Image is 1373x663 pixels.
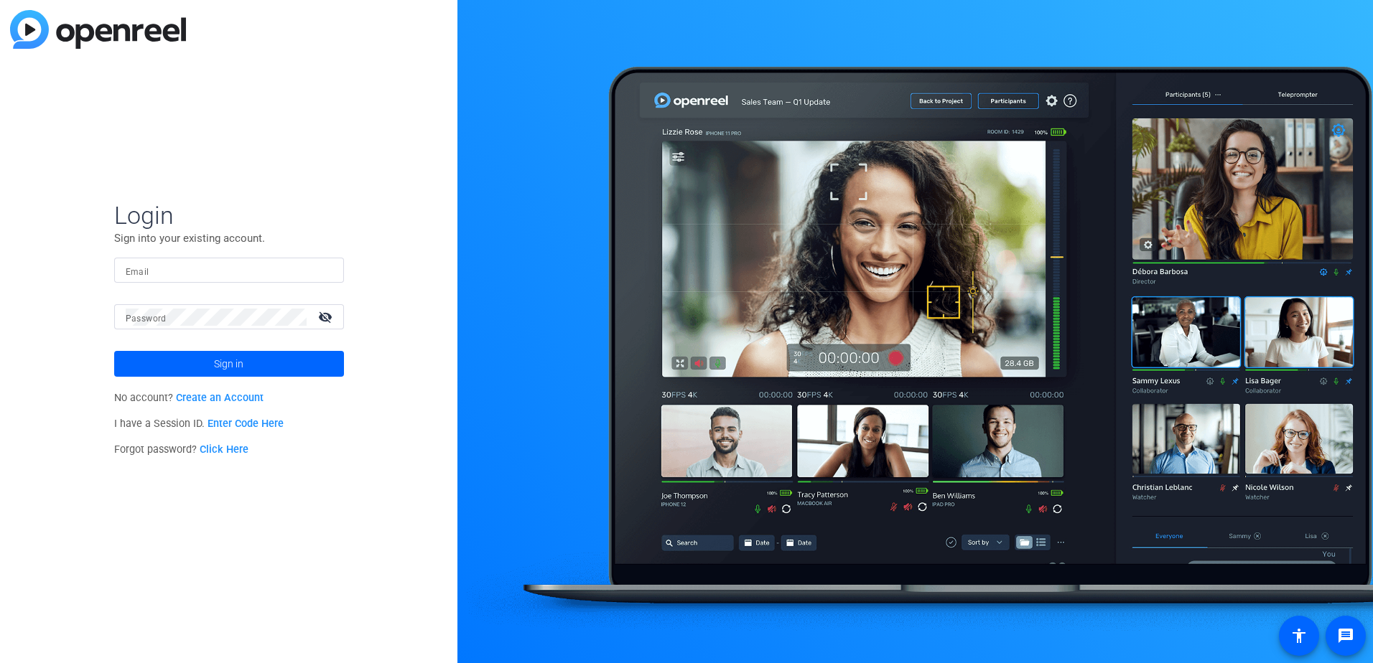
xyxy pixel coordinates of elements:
[114,392,264,404] span: No account?
[1290,627,1308,644] mat-icon: accessibility
[176,392,264,404] a: Create an Account
[126,314,167,324] mat-label: Password
[126,262,332,279] input: Enter Email Address
[214,346,243,382] span: Sign in
[309,306,344,327] mat-icon: visibility_off
[114,200,344,230] span: Login
[114,418,284,430] span: I have a Session ID.
[200,443,248,456] a: Click Here
[114,443,249,456] span: Forgot password?
[1337,627,1354,644] mat-icon: message
[126,267,149,277] mat-label: Email
[208,418,284,430] a: Enter Code Here
[114,351,344,377] button: Sign in
[10,10,186,49] img: blue-gradient.svg
[114,230,344,246] p: Sign into your existing account.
